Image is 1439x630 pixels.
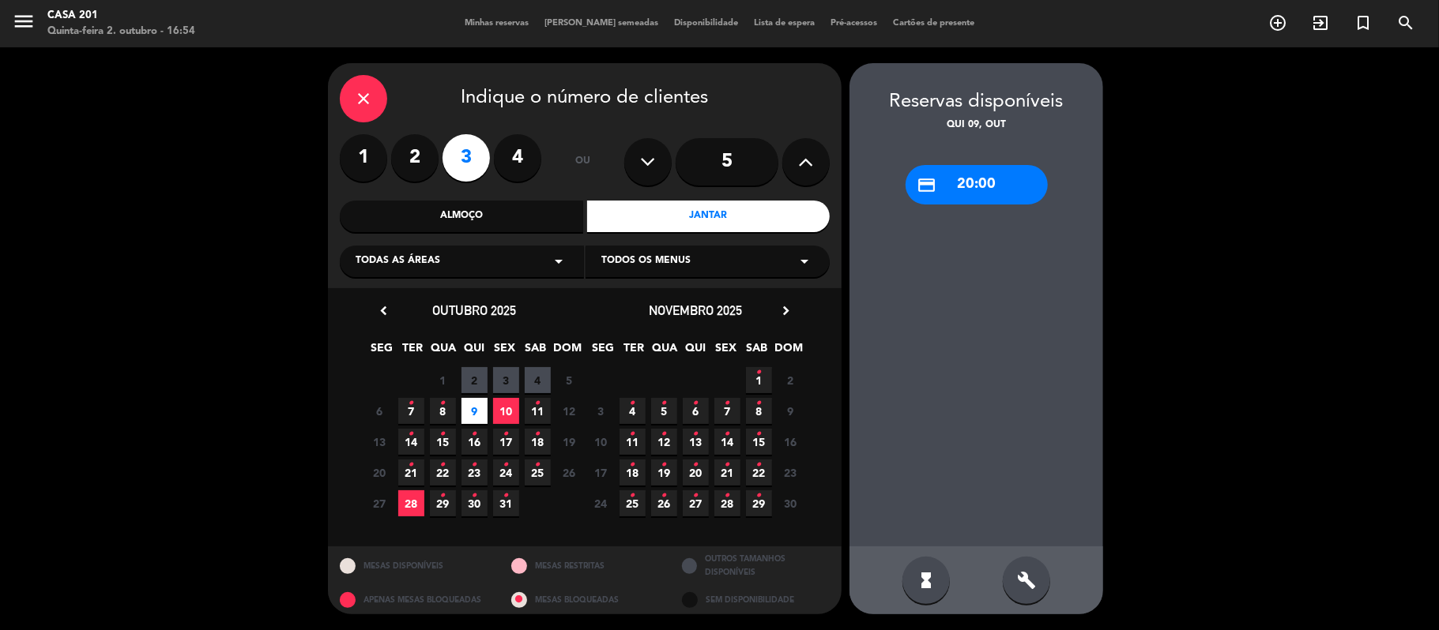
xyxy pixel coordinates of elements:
[525,367,551,393] span: 4
[756,422,762,447] i: •
[849,118,1103,133] div: Qui 09, out
[714,490,740,516] span: 28
[756,452,762,478] i: •
[630,452,635,478] i: •
[409,422,414,447] i: •
[588,429,614,455] span: 10
[494,134,541,182] label: 4
[340,134,387,182] label: 1
[461,367,488,393] span: 2
[472,422,477,447] i: •
[1354,13,1373,32] i: turned_in_not
[693,483,699,508] i: •
[693,422,699,447] i: •
[917,175,937,195] i: credit_card
[340,75,830,122] div: Indique o número de clientes
[430,490,456,516] span: 29
[461,398,488,424] span: 9
[430,398,456,424] span: 8
[503,452,509,478] i: •
[12,9,36,39] button: menu
[587,201,831,232] div: Jantar
[620,490,646,516] span: 25
[535,452,541,478] i: •
[725,391,730,416] i: •
[440,483,446,508] i: •
[440,422,446,447] i: •
[503,483,509,508] i: •
[588,459,614,486] span: 17
[756,360,762,385] i: •
[431,339,457,365] span: QUA
[651,490,677,516] span: 26
[778,459,804,486] span: 23
[714,459,740,486] span: 21
[1311,13,1330,32] i: exit_to_app
[620,459,646,486] span: 18
[457,19,537,28] span: Minhas reservas
[746,429,772,455] span: 15
[430,367,456,393] span: 1
[693,391,699,416] i: •
[493,429,519,455] span: 17
[630,483,635,508] i: •
[661,452,667,478] i: •
[917,571,936,590] i: hourglass_full
[472,452,477,478] i: •
[778,429,804,455] span: 16
[409,452,414,478] i: •
[537,19,666,28] span: [PERSON_NAME] semeadas
[430,429,456,455] span: 15
[621,339,647,365] span: TER
[756,391,762,416] i: •
[649,302,742,318] span: novembro 2025
[549,252,568,271] i: arrow_drop_down
[375,302,392,319] i: chevron_left
[440,452,446,478] i: •
[775,339,801,365] span: DOM
[620,398,646,424] span: 4
[661,422,667,447] i: •
[620,429,646,455] span: 11
[525,398,551,424] span: 11
[493,367,519,393] span: 3
[651,429,677,455] span: 12
[499,546,671,585] div: MESAS RESTRITAS
[683,339,709,365] span: QUI
[535,422,541,447] i: •
[472,483,477,508] i: •
[746,398,772,424] span: 8
[906,165,1048,204] div: 20:00
[661,391,667,416] i: •
[369,339,395,365] span: SEG
[823,19,885,28] span: Pré-acessos
[328,585,499,614] div: APENAS MESAS BLOQUEADAS
[661,483,667,508] i: •
[670,585,842,614] div: SEM DISPONIBILIDADE
[683,398,709,424] span: 6
[443,134,490,182] label: 3
[493,459,519,486] span: 24
[714,429,740,455] span: 14
[367,490,393,516] span: 27
[693,452,699,478] i: •
[354,89,373,108] i: close
[651,398,677,424] span: 5
[756,483,762,508] i: •
[849,87,1103,118] div: Reservas disponíveis
[367,459,393,486] span: 20
[590,339,616,365] span: SEG
[503,422,509,447] i: •
[523,339,549,365] span: SAB
[12,9,36,33] i: menu
[630,391,635,416] i: •
[492,339,518,365] span: SEX
[398,398,424,424] span: 7
[556,398,582,424] span: 12
[588,398,614,424] span: 3
[746,490,772,516] span: 29
[1396,13,1415,32] i: search
[670,546,842,585] div: OUTROS TAMANHOS DISPONÍVEIS
[493,398,519,424] span: 10
[430,459,456,486] span: 22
